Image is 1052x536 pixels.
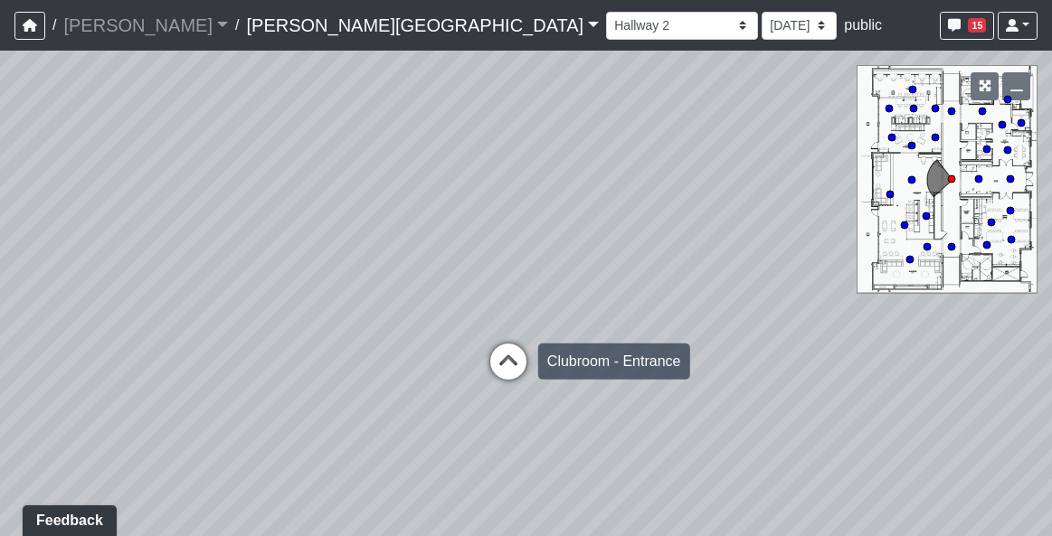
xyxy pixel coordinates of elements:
[940,12,994,40] button: 15
[14,500,120,536] iframe: Ybug feedback widget
[228,7,246,43] span: /
[63,7,228,43] a: [PERSON_NAME]
[45,7,63,43] span: /
[538,343,690,380] div: Clubroom - Entrance
[844,17,882,33] span: public
[246,7,599,43] a: [PERSON_NAME][GEOGRAPHIC_DATA]
[968,18,986,33] span: 15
